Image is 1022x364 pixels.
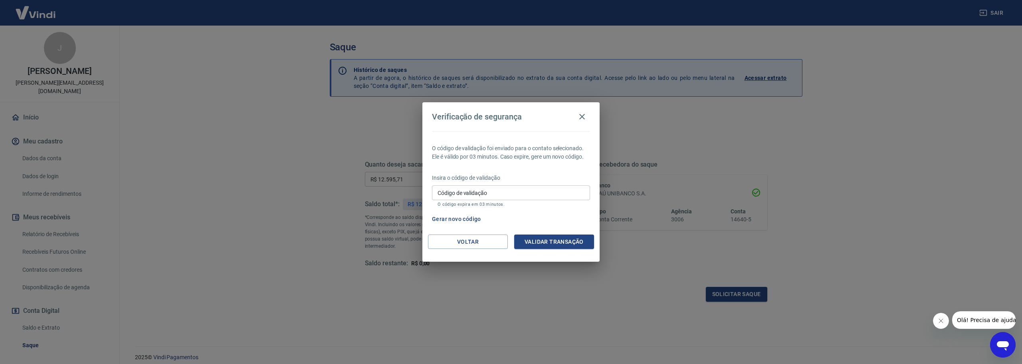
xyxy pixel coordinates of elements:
[428,235,508,249] button: Voltar
[432,174,590,182] p: Insira o código de validação
[429,212,484,227] button: Gerar novo código
[952,311,1016,329] iframe: Mensagem da empresa
[933,313,949,329] iframe: Fechar mensagem
[5,6,67,12] span: Olá! Precisa de ajuda?
[990,332,1016,358] iframe: Botão para abrir a janela de mensagens
[514,235,594,249] button: Validar transação
[432,112,522,121] h4: Verificação de segurança
[438,202,584,207] p: O código expira em 03 minutos.
[432,144,590,161] p: O código de validação foi enviado para o contato selecionado. Ele é válido por 03 minutos. Caso e...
